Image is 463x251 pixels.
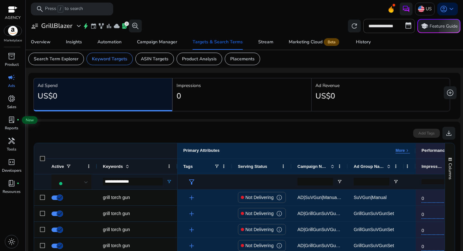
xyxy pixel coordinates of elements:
p: Not Delivering [245,207,274,220]
button: Open Filter Menu [393,179,398,184]
span: lab_profile [8,116,15,124]
span: Serving Status [238,164,267,169]
span: info [276,243,282,249]
span: Keywords [103,164,123,169]
button: Open Filter Menu [167,179,172,184]
span: family_history [98,23,104,29]
div: Campaign Manager [137,40,177,44]
span: donut_small [8,95,15,102]
div: History [356,40,371,44]
span: AD|GrillGunSuVGunSet|Manual [297,227,361,232]
span: bar_chart [106,23,112,29]
button: download [442,127,455,140]
p: Press to search [45,5,83,13]
p: Not Delivering [245,191,274,204]
span: / [58,5,63,13]
input: Keywords Filter Input [103,178,163,186]
div: Automation [97,40,122,44]
span: code_blocks [8,158,15,166]
img: amazon.svg [4,26,22,36]
span: SuVGun|Manual [354,195,386,200]
span: Active [51,164,64,169]
span: add [188,210,195,218]
span: Columns [447,163,453,179]
span: grill torch gun [103,227,130,232]
span: light_mode [8,238,15,246]
span: grill torch gun [103,211,130,216]
p: Ad Spend [38,82,168,89]
span: school [421,22,428,30]
span: Tags [183,164,193,169]
div: Overview [31,40,50,44]
span: keyboard_arrow_down [448,5,455,13]
span: add [188,194,195,202]
span: New [22,116,38,124]
span: event [90,23,97,29]
span: grill torch gun [103,195,130,200]
span: GrillGunSuVGunSet [354,227,394,232]
p: Ad Revenue [315,82,446,89]
h2: US$0 [38,91,57,101]
p: Feature Guide [430,23,458,30]
span: fiber_manual_record [17,182,19,185]
span: add_circle [446,89,454,97]
p: AGENCY [5,15,21,21]
span: Impressions [422,164,442,169]
p: Not Delivering [245,223,274,236]
p: Developers [2,168,22,173]
button: search_insights [129,20,142,32]
p: Product [5,62,19,67]
span: 0 [422,224,444,235]
p: Ads [8,83,15,89]
div: Performance Metrics [422,148,463,153]
span: account_circle [440,5,448,13]
img: us.svg [418,6,424,12]
p: More [395,148,405,153]
span: filter_alt [188,178,195,186]
button: add_circle [444,86,457,99]
div: Primary Attributes [183,148,220,153]
span: cloud [113,23,120,29]
p: Search Term Explorer [34,56,78,62]
span: book_4 [8,179,15,187]
button: schoolFeature Guide [417,19,460,33]
span: bolt [83,23,89,29]
p: ASIN Targets [141,56,168,62]
span: keyboard_arrow_right [405,148,410,153]
span: expand_more [75,22,83,30]
p: Product Analysis [182,56,217,62]
p: Reports [5,125,18,131]
p: Impressions [177,82,307,89]
span: handyman [8,137,15,145]
span: 0 [422,208,444,219]
h2: 0 [177,91,181,101]
input: Campaign Name Filter Input [297,178,333,186]
span: GrillGunSuVGunSet [354,211,394,216]
p: Placements [230,56,255,62]
span: info [276,227,282,233]
p: Marketplace [4,38,22,43]
input: Ad Group Name Filter Input [354,178,389,186]
span: AD|GrillGunSuVGunSet|Manual [297,211,361,216]
span: user_attributes [31,22,39,30]
span: AD|SuVGun|Manual-Original [297,195,355,200]
p: Tools [7,146,16,152]
span: inventory_2 [8,52,15,60]
span: 0 [422,192,444,203]
p: Keyword Targets [92,56,127,62]
p: US [426,3,432,14]
span: info [276,211,282,217]
button: refresh [348,20,361,32]
span: grill torch gun [103,243,130,248]
span: AD|GrillGunSuVGunSet|Manual [297,243,361,248]
span: refresh [350,22,358,30]
span: add [188,242,195,250]
p: Sales [7,104,16,110]
span: search [36,5,44,13]
span: GrillGunSuVGunSet [354,243,394,248]
button: Open Filter Menu [337,179,342,184]
span: 0 [422,240,444,251]
p: Resources [3,189,21,195]
span: info [276,195,282,201]
h3: GrillBlazer [41,22,72,30]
